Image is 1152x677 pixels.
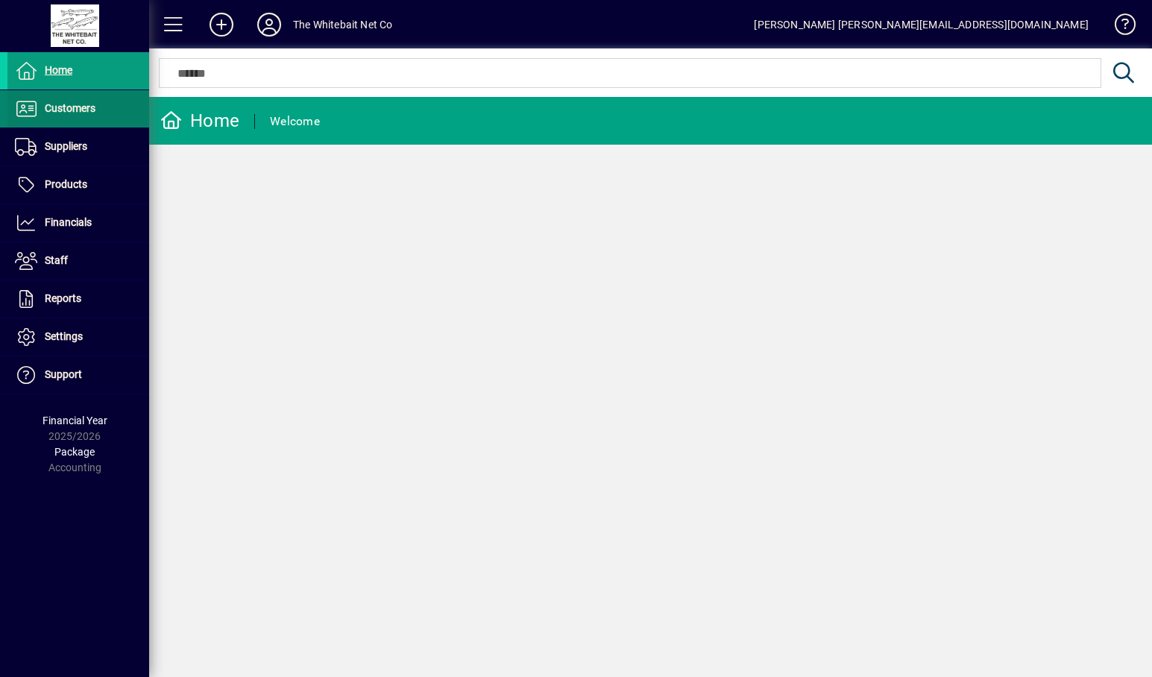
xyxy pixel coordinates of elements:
span: Package [54,446,95,458]
div: Home [160,109,239,133]
a: Support [7,356,149,394]
a: Reports [7,280,149,318]
div: Welcome [270,110,320,133]
a: Knowledge Base [1104,3,1133,51]
a: Financials [7,204,149,242]
span: Products [45,178,87,190]
button: Profile [245,11,293,38]
span: Financial Year [43,415,107,426]
a: Suppliers [7,128,149,166]
span: Support [45,368,82,380]
button: Add [198,11,245,38]
span: Staff [45,254,68,266]
span: Customers [45,102,95,114]
div: [PERSON_NAME] [PERSON_NAME][EMAIL_ADDRESS][DOMAIN_NAME] [754,13,1089,37]
span: Financials [45,216,92,228]
a: Staff [7,242,149,280]
span: Reports [45,292,81,304]
a: Customers [7,90,149,127]
div: The Whitebait Net Co [293,13,393,37]
a: Settings [7,318,149,356]
span: Home [45,64,72,76]
span: Settings [45,330,83,342]
span: Suppliers [45,140,87,152]
a: Products [7,166,149,204]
